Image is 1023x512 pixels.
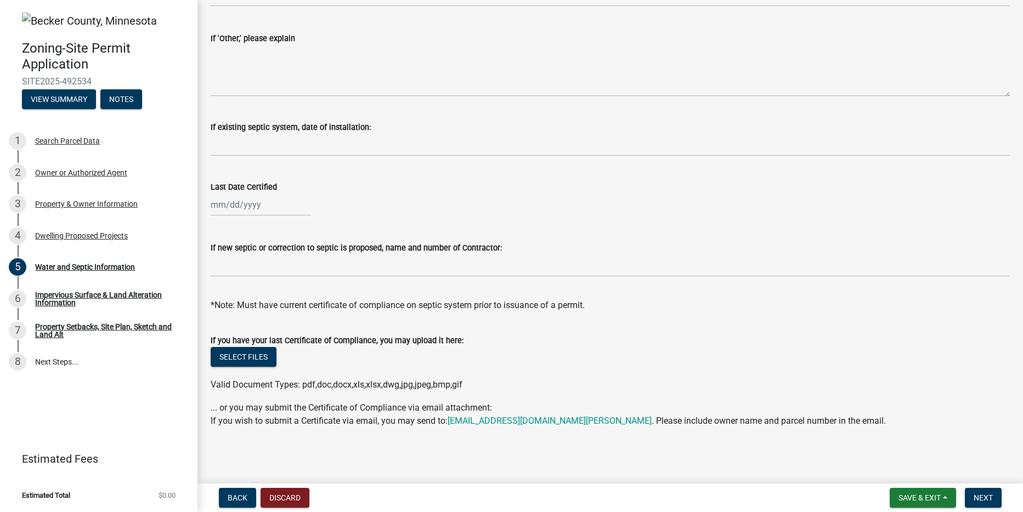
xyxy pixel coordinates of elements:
[9,132,26,150] div: 1
[35,169,127,177] div: Owner or Authorized Agent
[890,488,956,508] button: Save & Exit
[261,488,309,508] button: Discard
[9,258,26,276] div: 5
[22,13,157,29] img: Becker County, Minnesota
[100,89,142,109] button: Notes
[9,164,26,181] div: 2
[35,137,100,145] div: Search Parcel Data
[211,184,277,191] label: Last Date Certified
[22,492,70,499] span: Estimated Total
[211,347,276,367] button: Select files
[22,89,96,109] button: View Summary
[9,322,26,339] div: 7
[159,492,176,499] span: $0.00
[211,299,1010,312] div: *Note: Must have current certificate of compliance on septic system prior to issuance of a permit.
[228,493,247,502] span: Back
[9,227,26,244] div: 4
[35,232,128,240] div: Dwelling Proposed Projects
[965,488,1002,508] button: Next
[211,401,1010,428] div: ... or you may submit the Certificate of Compliance via email attachment:
[9,353,26,371] div: 8
[35,263,135,271] div: Water and Septic Information
[100,96,142,105] wm-modal-confirm: Notes
[211,416,886,426] span: If you wish to submit a Certificate via email, you may send to: . Please include owner name and p...
[9,448,180,470] a: Estimated Fees
[974,493,993,502] span: Next
[9,195,26,213] div: 3
[22,96,96,105] wm-modal-confirm: Summary
[22,41,189,72] h4: Zoning-Site Permit Application
[211,35,295,43] label: If 'Other,' please explain
[898,493,941,502] span: Save & Exit
[35,323,180,338] div: Property Setbacks, Site Plan, Sketch and Land Alt
[211,124,371,132] label: If existing septic system, date of installation:
[211,337,464,345] label: If you have your last Certificate of Compliance, you may upload it here:
[9,290,26,308] div: 6
[22,76,176,87] span: SITE2025-492534
[219,488,256,508] button: Back
[35,291,180,306] div: Impervious Surface & Land Alteration Information
[211,194,311,216] input: mm/dd/yyyy
[35,200,138,208] div: Property & Owner Information
[211,379,462,390] span: Valid Document Types: pdf,doc,docx,xls,xlsx,dwg,jpg,jpeg,bmp,gif
[211,244,502,252] label: If new septic or correction to septic is proposed, name and number of Contractor:
[448,416,652,426] a: [EMAIL_ADDRESS][DOMAIN_NAME][PERSON_NAME]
